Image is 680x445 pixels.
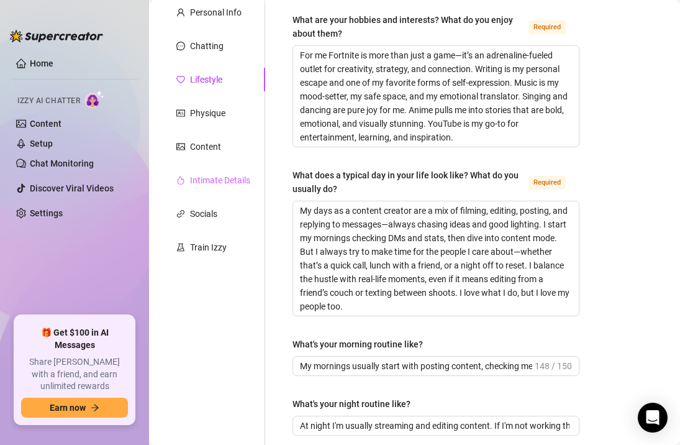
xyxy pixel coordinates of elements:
input: What's your morning routine like? [300,359,532,373]
a: Setup [30,139,53,149]
span: experiment [176,243,185,252]
span: user [176,8,185,17]
a: Home [30,58,53,68]
span: picture [176,142,185,151]
span: message [176,42,185,50]
div: What does a typical day in your life look like? What do you usually do? [292,168,524,196]
button: Earn nowarrow-right [21,398,128,418]
span: Izzy AI Chatter [17,95,80,107]
div: Chatting [190,39,224,53]
a: Settings [30,208,63,218]
span: link [176,209,185,218]
div: Lifestyle [190,73,222,86]
a: Discover Viral Videos [30,183,114,193]
span: 148 / 150 [535,359,572,373]
div: What's your morning routine like? [292,337,423,351]
div: What are your hobbies and interests? What do you enjoy about them? [292,13,524,40]
div: Open Intercom Messenger [638,403,668,433]
textarea: What are your hobbies and interests? What do you enjoy about them? [293,46,579,147]
div: What's your night routine like? [292,397,410,411]
label: What does a typical day in your life look like? What do you usually do? [292,168,579,196]
label: What's your night routine like? [292,397,419,411]
label: What are your hobbies and interests? What do you enjoy about them? [292,13,579,40]
div: Content [190,140,221,154]
div: Socials [190,207,217,221]
span: heart [176,75,185,84]
span: Required [528,21,566,34]
span: Share [PERSON_NAME] with a friend, and earn unlimited rewards [21,356,128,393]
a: Chat Monitoring [30,158,94,168]
img: logo-BBDzfeDw.svg [10,30,103,42]
img: AI Chatter [85,90,104,108]
label: What's your morning routine like? [292,337,432,351]
span: 🎁 Get $100 in AI Messages [21,327,128,351]
span: idcard [176,109,185,117]
a: Content [30,119,61,129]
div: Intimate Details [190,173,250,187]
textarea: What does a typical day in your life look like? What do you usually do? [293,201,579,316]
span: Earn now [50,403,86,413]
div: Physique [190,106,225,120]
span: arrow-right [91,403,99,412]
span: Required [528,176,566,190]
span: fire [176,176,185,185]
div: Train Izzy [190,241,227,254]
input: What's your night routine like? [300,419,569,433]
div: Personal Info [190,6,242,19]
